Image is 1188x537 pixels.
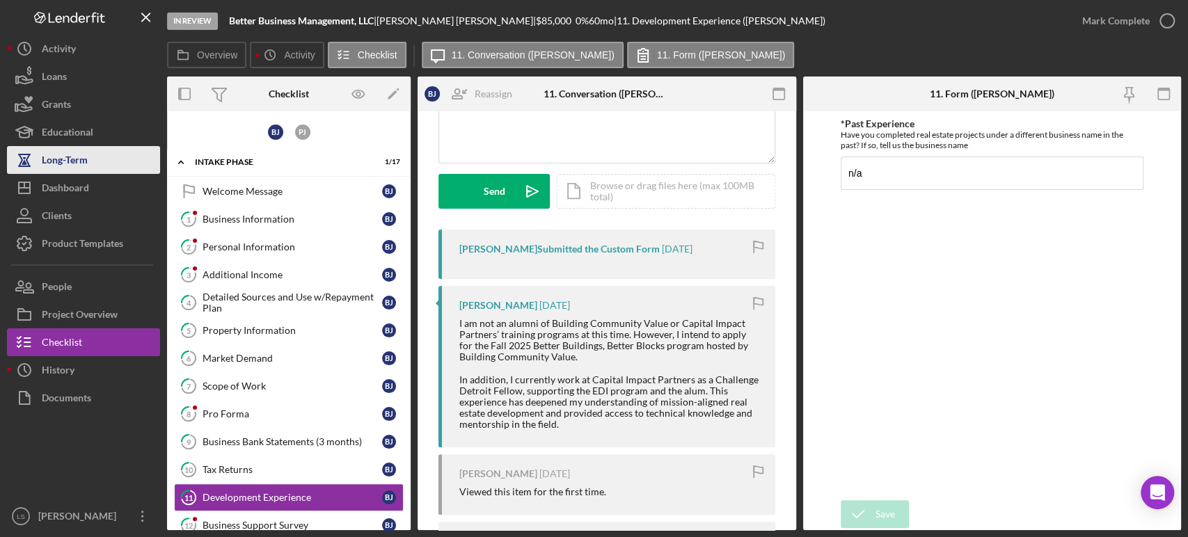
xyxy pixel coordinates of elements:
[7,35,160,63] a: Activity
[203,408,382,419] div: Pro Forma
[1082,7,1150,35] div: Mark Complete
[42,146,88,177] div: Long-Term
[42,202,72,233] div: Clients
[7,146,160,174] button: Long-Term
[195,158,365,166] div: Intake Phase
[7,273,160,300] a: People
[167,13,218,30] div: In Review
[187,242,191,251] tspan: 2
[184,492,193,502] tspan: 11
[203,186,382,197] div: Welcome Message
[167,42,246,68] button: Overview
[382,518,396,532] div: B J
[184,465,193,474] tspan: 10
[174,205,404,233] a: 1Business InformationBJ
[197,49,237,61] label: Overview
[174,372,404,400] a: 7Scope of WorkBJ
[382,407,396,421] div: B J
[7,384,160,412] button: Documents
[203,492,382,503] div: Development Experience
[539,300,570,311] time: 2025-07-31 15:09
[203,269,382,280] div: Additional Income
[382,240,396,254] div: B J
[7,502,160,530] button: LS[PERSON_NAME]
[174,400,404,428] a: 8Pro FormaBJ
[876,500,895,528] div: Save
[42,300,118,332] div: Project Overview
[382,463,396,476] div: B J
[438,174,550,209] button: Send
[284,49,315,61] label: Activity
[627,42,794,68] button: 11. Form ([PERSON_NAME])
[7,230,160,257] button: Product Templates
[42,356,74,387] div: History
[382,296,396,310] div: B J
[7,300,160,328] button: Project Overview
[382,268,396,282] div: B J
[42,230,123,261] div: Product Templates
[203,214,382,225] div: Business Information
[382,212,396,226] div: B J
[7,356,160,384] button: History
[484,174,505,209] div: Send
[418,80,526,108] button: BJReassign
[7,174,160,202] button: Dashboard
[187,437,191,446] tspan: 9
[184,520,193,529] tspan: 12
[42,384,91,415] div: Documents
[174,428,404,456] a: 9Business Bank Statements (3 months)BJ
[382,351,396,365] div: B J
[203,241,382,253] div: Personal Information
[475,80,512,108] div: Reassign
[268,125,283,140] div: B J
[7,90,160,118] button: Grants
[459,318,761,430] div: I am not an alumni of Building Community Value or Capital Impact Partners’ training programs at t...
[328,42,406,68] button: Checklist
[42,90,71,122] div: Grants
[7,118,160,146] button: Educational
[203,464,382,475] div: Tax Returns
[187,270,191,279] tspan: 3
[382,490,396,504] div: B J
[187,326,191,335] tspan: 5
[589,15,614,26] div: 60 mo
[7,63,160,90] button: Loans
[382,435,396,449] div: B J
[42,273,72,304] div: People
[459,468,537,479] div: [PERSON_NAME]
[269,88,309,99] div: Checklist
[174,344,404,372] a: 6Market DemandBJ
[7,328,160,356] button: Checklist
[375,158,400,166] div: 1 / 17
[203,353,382,364] div: Market Demand
[382,379,396,393] div: B J
[187,353,191,362] tspan: 6
[422,42,624,68] button: 11. Conversation ([PERSON_NAME])
[841,118,914,129] label: *Past Experience
[539,468,570,479] time: 2025-07-31 09:55
[841,129,1143,150] div: Have you completed real estate projects under a different business name in the past? If so, tell ...
[203,436,382,447] div: Business Bank Statements (3 months)
[174,456,404,483] a: 10Tax ReturnsBJ
[930,88,1054,99] div: 11. Form ([PERSON_NAME])
[229,15,374,26] b: Better Business Management, LLC
[203,520,382,531] div: Business Support Survey
[662,243,692,255] time: 2025-07-31 15:45
[187,214,191,223] tspan: 1
[203,291,382,314] div: Detailed Sources and Use w/Repayment Plan
[377,15,536,26] div: [PERSON_NAME] [PERSON_NAME] |
[459,486,606,497] div: Viewed this item for the first time.
[614,15,825,26] div: | 11. Development Experience ([PERSON_NAME])
[841,500,909,528] button: Save
[42,174,89,205] div: Dashboard
[7,202,160,230] a: Clients
[174,233,404,261] a: 2Personal InformationBJ
[174,261,404,289] a: 3Additional IncomeBJ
